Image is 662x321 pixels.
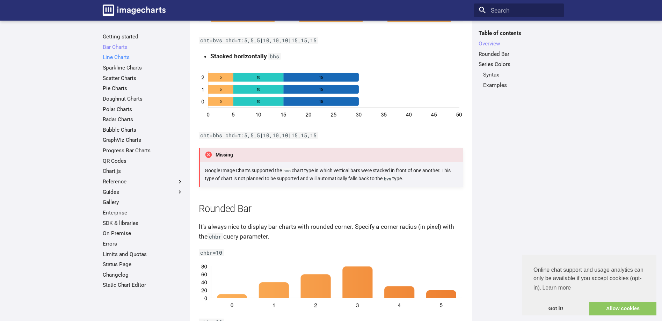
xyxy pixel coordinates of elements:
[103,54,183,61] a: Line Charts
[103,126,183,133] a: Bubble Charts
[533,266,645,293] span: Online chat support and usage analytics can only be available if you accept cookies (opt-in).
[103,106,183,113] a: Polar Charts
[199,67,463,124] img: chart
[282,168,292,173] code: bvo
[199,202,463,216] h2: Rounded Bar
[479,40,559,47] a: Overview
[103,271,183,278] a: Changelog
[474,3,564,17] input: Search
[103,282,183,289] a: Static Chart Editor
[199,222,463,241] p: It's always nice to display bar charts with rounded corner. Specify a corner radius (in pixel) wi...
[103,209,183,216] a: Enterprise
[479,61,559,68] a: Series Colors
[268,53,281,60] code: bhs
[103,33,183,40] a: Getting started
[522,302,589,316] a: dismiss cookie message
[100,1,169,19] a: Image-Charts documentation
[103,158,183,165] a: QR Codes
[103,95,183,102] a: Doughnut Charts
[103,199,183,206] a: Gallery
[199,148,463,162] p: Missing
[589,302,656,316] a: allow cookies
[103,75,183,82] a: Scatter Charts
[199,132,318,139] code: cht=bhs chd=t:5,5,5|10,10,10|15,15,15
[103,147,183,154] a: Progress Bar Charts
[210,53,267,60] strong: Stacked horizontally
[103,189,183,196] label: Guides
[479,51,559,58] a: Rounded Bar
[483,71,559,78] a: Syntax
[103,44,183,51] a: Bar Charts
[103,261,183,268] a: Status Page
[199,37,318,44] code: cht=bvs chd=t:5,5,5|10,10,10|15,15,15
[103,168,183,175] a: Chart.js
[479,71,559,89] nav: Series Colors
[199,249,224,256] code: chbr=10
[103,230,183,237] a: On Premise
[103,85,183,92] a: Pie Charts
[483,82,559,89] a: Examples
[103,5,166,16] img: logo
[103,220,183,227] a: SDK & libraries
[541,283,572,293] a: learn more about cookies
[103,64,183,71] a: Sparkline Charts
[103,137,183,144] a: GraphViz Charts
[474,30,564,37] label: Table of contents
[522,255,656,315] div: cookieconsent
[103,251,183,258] a: Limits and Quotas
[103,178,183,185] label: Reference
[205,167,458,182] p: Google Image Charts supported the chart type in which vertical bars were stacked in front of one ...
[208,233,223,240] code: chbr
[199,264,463,311] img: rounded bar chart
[383,176,392,181] code: bvs
[103,240,183,247] a: Errors
[474,30,564,88] nav: Table of contents
[103,116,183,123] a: Radar Charts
